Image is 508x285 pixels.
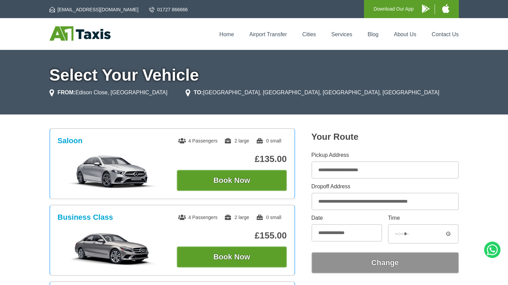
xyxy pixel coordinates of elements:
[224,138,249,144] span: 2 large
[177,246,287,268] button: Book Now
[61,231,164,266] img: Business Class
[256,215,281,220] span: 0 small
[61,155,164,189] img: Saloon
[49,6,139,13] a: [EMAIL_ADDRESS][DOMAIN_NAME]
[58,213,113,222] h3: Business Class
[394,31,417,37] a: About Us
[194,90,203,95] strong: TO:
[442,4,449,13] img: A1 Taxis iPhone App
[58,136,83,145] h3: Saloon
[177,230,287,241] p: £155.00
[374,5,414,13] p: Download Our App
[149,6,188,13] a: 01727 866666
[49,26,111,41] img: A1 Taxis St Albans LTD
[178,138,218,144] span: 4 Passengers
[331,31,352,37] a: Services
[49,89,168,97] li: Edison Close, [GEOGRAPHIC_DATA]
[177,154,287,164] p: £135.00
[224,215,249,220] span: 2 large
[49,67,459,83] h1: Select Your Vehicle
[249,31,287,37] a: Airport Transfer
[311,152,459,158] label: Pickup Address
[186,89,439,97] li: [GEOGRAPHIC_DATA], [GEOGRAPHIC_DATA], [GEOGRAPHIC_DATA], [GEOGRAPHIC_DATA]
[422,4,430,13] img: A1 Taxis Android App
[311,184,459,189] label: Dropoff Address
[311,132,459,142] h2: Your Route
[219,31,234,37] a: Home
[367,31,378,37] a: Blog
[388,215,459,221] label: Time
[58,90,75,95] strong: FROM:
[178,215,218,220] span: 4 Passengers
[177,170,287,191] button: Book Now
[311,252,459,273] button: Change
[302,31,316,37] a: Cities
[311,215,382,221] label: Date
[432,31,459,37] a: Contact Us
[256,138,281,144] span: 0 small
